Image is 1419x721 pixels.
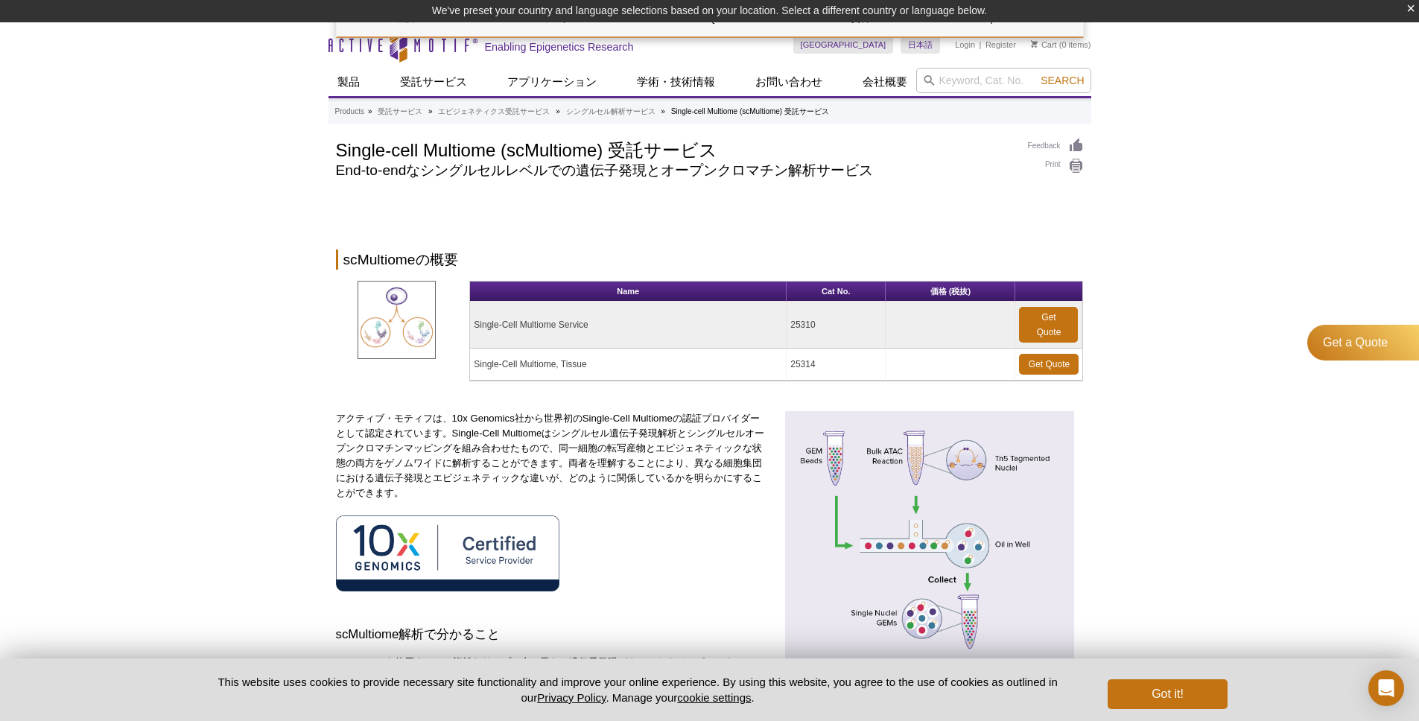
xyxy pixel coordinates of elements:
p: アクティブ・モティフは、10x Genomics社から世界初のSingle-Cell Multiomeの認証プロバイダーとして認定されています。Single-Cell Multiomeはシングル... [336,411,766,501]
li: » [428,107,433,115]
h3: scMultiome解析で分かること​ [336,626,766,644]
li: » [661,107,665,115]
a: [GEOGRAPHIC_DATA] [793,36,894,54]
h1: Single-cell Multiome (scMultiome) 受託サービス [336,138,1013,160]
h2: End-to-endなシングルセルレベルでの遺伝子発現とオープンクロマチン解析サービス [336,164,1013,177]
li: » [368,107,372,115]
a: 日本語 [901,36,940,54]
li: (0 items) [1031,36,1091,54]
a: 受託サービス [391,68,476,96]
a: 製品 [328,68,369,96]
a: Get Quote [1019,307,1078,343]
h2: Enabling Epigenetics Research [485,40,634,54]
a: Get a Quote [1307,325,1419,360]
a: Privacy Policy [537,691,606,704]
a: お問い合わせ [746,68,831,96]
input: Keyword, Cat. No. [916,68,1091,93]
a: Feedback [1028,138,1084,154]
a: アプリケーション [498,68,606,96]
a: シングルセル解析サービス [566,105,655,118]
li: | [980,36,982,54]
li: » [556,107,560,115]
a: Login [955,39,975,50]
th: Cat No. [787,282,886,302]
button: Search [1036,74,1088,87]
button: cookie settings [677,691,751,704]
a: Products [335,105,364,118]
td: Single-Cell Multiome Service [470,302,787,349]
p: This website uses cookies to provide necessary site functionality and improve your online experie... [192,674,1084,705]
li: Single-cell Multiome (scMultiome) 受託サービス [671,107,829,115]
td: 25314 [787,349,886,381]
img: 10X Genomics Certified Service Provider [336,515,559,591]
a: 学術・技術情報 [628,68,724,96]
a: 会社概要 [854,68,916,96]
td: 25310 [787,302,886,349]
div: Open Intercom Messenger [1368,670,1404,706]
h2: scMultiomeの概要 [336,250,1084,270]
p: scMultiomeを使用すると、複雑なサンプル内で異なる遺伝子発現パターンおよびエピジェネティックプロファイルを持つ細胞亜集団を特定できるため、サンプル処理によって遺伝子発現パターンを変える可... [336,655,766,699]
a: 受託サービス [378,105,422,118]
td: Single-Cell Multiome, Tissue [470,349,787,381]
th: 価格 (税抜) [886,282,1015,302]
img: Single-Cell Multiome Service [358,281,436,359]
a: Print [1028,158,1084,174]
a: エピジェネティクス受託サービス [438,105,550,118]
button: Got it! [1108,679,1227,709]
span: Search [1041,74,1084,86]
a: Get Quote [1019,354,1079,375]
th: Name [470,282,787,302]
a: Register [985,39,1016,50]
img: Your Cart [1031,40,1038,48]
a: Cart [1031,39,1057,50]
